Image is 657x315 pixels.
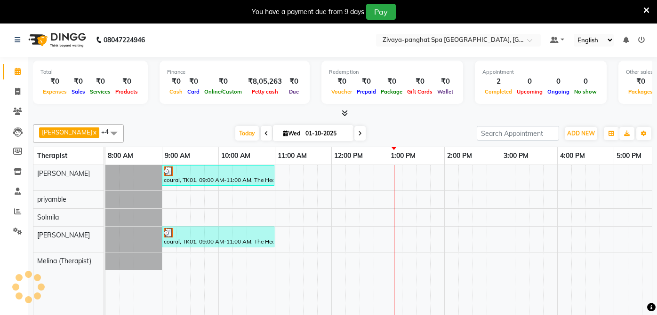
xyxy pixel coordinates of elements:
span: Completed [482,88,514,95]
a: 10:00 AM [219,149,253,163]
span: Petty cash [249,88,280,95]
span: Ongoing [545,88,572,95]
span: Package [378,88,405,95]
div: ₹0 [626,76,655,87]
div: ₹0 [69,76,88,87]
span: [PERSON_NAME] [37,231,90,239]
span: Gift Cards [405,88,435,95]
span: [PERSON_NAME] [42,128,92,136]
div: ₹0 [378,76,405,87]
span: Due [287,88,301,95]
div: coural, TK01, 09:00 AM-11:00 AM, The Healing Touch - 120 Mins [163,166,273,184]
div: ₹0 [167,76,185,87]
span: priyamble [37,195,66,204]
a: 8:00 AM [105,149,136,163]
img: logo [24,27,88,53]
input: Search Appointment [477,126,559,141]
div: Appointment [482,68,599,76]
a: 2:00 PM [445,149,474,163]
span: Melina (Therapist) [37,257,91,265]
b: 08047224946 [104,27,145,53]
span: Online/Custom [202,88,244,95]
div: Redemption [329,68,456,76]
span: Therapist [37,151,67,160]
span: Services [88,88,113,95]
span: Products [113,88,140,95]
div: ₹0 [354,76,378,87]
div: ₹0 [435,76,456,87]
div: ₹0 [88,76,113,87]
div: coural, TK01, 09:00 AM-11:00 AM, The Healing Touch - 120 Mins [163,228,273,246]
a: 4:00 PM [558,149,587,163]
div: ₹0 [40,76,69,87]
div: ₹0 [405,76,435,87]
div: ₹0 [202,76,244,87]
button: ADD NEW [565,127,597,140]
div: ₹0 [185,76,202,87]
a: 9:00 AM [162,149,192,163]
span: ADD NEW [567,130,595,137]
button: Pay [366,4,396,20]
div: 0 [514,76,545,87]
span: Today [235,126,259,141]
span: Voucher [329,88,354,95]
span: Sales [69,88,88,95]
div: 2 [482,76,514,87]
span: +4 [101,128,116,135]
span: Wed [280,130,303,137]
span: Expenses [40,88,69,95]
div: ₹8,05,263 [244,76,286,87]
a: x [92,128,96,136]
span: [PERSON_NAME] [37,169,90,178]
a: 11:00 AM [275,149,309,163]
span: Wallet [435,88,456,95]
a: 3:00 PM [501,149,531,163]
span: Prepaid [354,88,378,95]
span: Upcoming [514,88,545,95]
a: 5:00 PM [614,149,644,163]
span: Solmila [37,213,59,221]
div: ₹0 [286,76,302,87]
div: ₹0 [113,76,140,87]
span: Packages [626,88,655,95]
div: Finance [167,68,302,76]
div: ₹0 [329,76,354,87]
span: Cash [167,88,185,95]
div: 0 [572,76,599,87]
a: 12:00 PM [332,149,365,163]
div: 0 [545,76,572,87]
input: 2025-10-01 [303,126,350,141]
span: Card [185,88,202,95]
div: You have a payment due from 9 days [252,7,364,17]
a: 1:00 PM [388,149,418,163]
span: No show [572,88,599,95]
div: Total [40,68,140,76]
